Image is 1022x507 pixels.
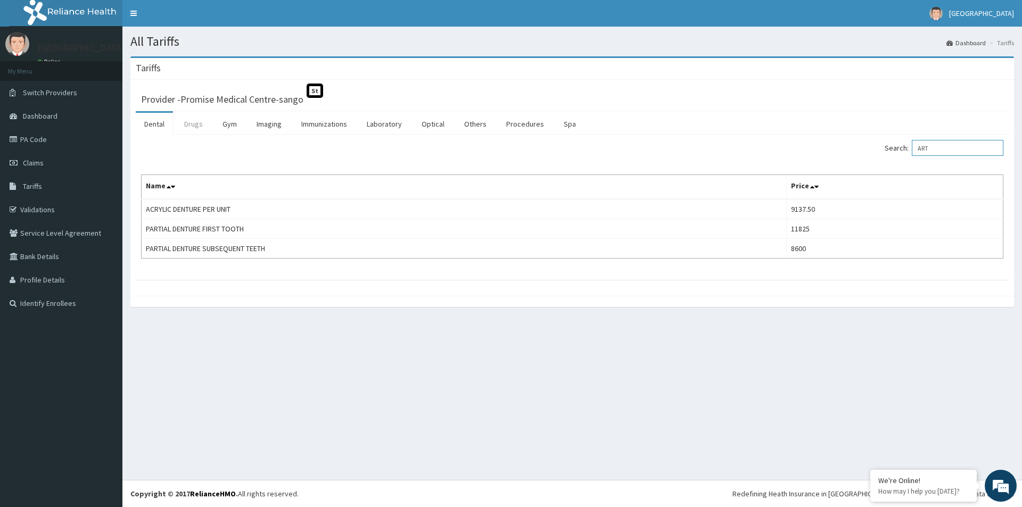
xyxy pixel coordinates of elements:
[949,9,1014,18] span: [GEOGRAPHIC_DATA]
[878,476,969,485] div: We're Online!
[142,175,787,200] th: Name
[136,113,173,135] a: Dental
[732,488,1014,499] div: Redefining Heath Insurance in [GEOGRAPHIC_DATA] using Telemedicine and Data Science!
[786,219,1003,239] td: 11825
[130,489,238,498] strong: Copyright © 2017 .
[248,113,290,135] a: Imaging
[214,113,245,135] a: Gym
[122,480,1022,507] footer: All rights reserved.
[190,489,236,498] a: RelianceHMO
[358,113,410,135] a: Laboratory
[142,219,787,239] td: PARTIAL DENTURE FIRST TOOTH
[987,38,1014,47] li: Tariffs
[175,5,200,31] div: Minimize live chat window
[555,113,584,135] a: Spa
[23,111,57,121] span: Dashboard
[142,239,787,259] td: PARTIAL DENTURE SUBSEQUENT TEETH
[142,199,787,219] td: ACRYLIC DENTURE PER UNIT
[413,113,453,135] a: Optical
[946,38,986,47] a: Dashboard
[786,239,1003,259] td: 8600
[5,32,29,56] img: User Image
[498,113,553,135] a: Procedures
[456,113,495,135] a: Others
[293,113,356,135] a: Immunizations
[176,113,211,135] a: Drugs
[136,63,161,73] h3: Tariffs
[130,35,1014,48] h1: All Tariffs
[786,199,1003,219] td: 9137.50
[141,95,303,104] h3: Provider - Promise Medical Centre-sango
[786,175,1003,200] th: Price
[23,88,77,97] span: Switch Providers
[23,158,44,168] span: Claims
[885,140,1003,156] label: Search:
[307,84,323,98] span: St
[20,53,43,80] img: d_794563401_company_1708531726252_794563401
[912,140,1003,156] input: Search:
[929,7,943,20] img: User Image
[37,43,125,53] p: [GEOGRAPHIC_DATA]
[878,487,969,496] p: How may I help you today?
[5,290,203,328] textarea: Type your message and hit 'Enter'
[23,181,42,191] span: Tariffs
[55,60,179,73] div: Chat with us now
[37,58,63,65] a: Online
[62,134,147,242] span: We're online!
